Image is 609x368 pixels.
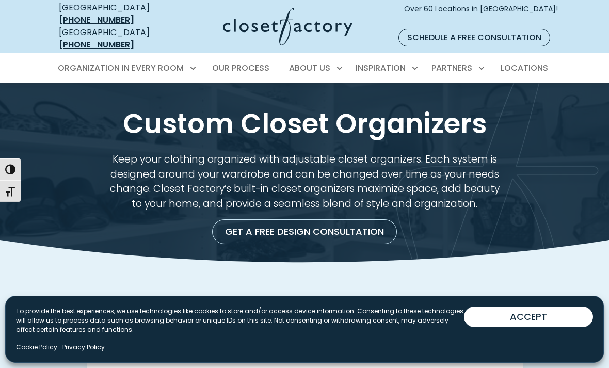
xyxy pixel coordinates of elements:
span: Partners [431,62,472,74]
span: Inspiration [356,62,406,74]
a: Cookie Policy [16,343,57,352]
a: Privacy Policy [62,343,105,352]
p: To provide the best experiences, we use technologies like cookies to store and/or access device i... [16,307,464,334]
span: Our Process [212,62,269,74]
div: [GEOGRAPHIC_DATA] [59,2,171,26]
button: ACCEPT [464,307,593,327]
a: [PHONE_NUMBER] [59,14,134,26]
span: About Us [289,62,330,74]
div: [GEOGRAPHIC_DATA] [59,26,171,51]
span: Over 60 Locations in [GEOGRAPHIC_DATA]! [404,4,558,25]
a: [PHONE_NUMBER] [59,39,134,51]
span: Organization in Every Room [58,62,184,74]
a: Get a Free Design Consultation [212,219,397,244]
a: Schedule a Free Consultation [398,29,550,46]
nav: Primary Menu [51,54,558,83]
span: Locations [501,62,548,74]
p: Keep your clothing organized with adjustable closet organizers. Each system is designed around yo... [107,152,502,211]
h1: Custom Closet Organizers [66,107,543,140]
img: Closet Factory Logo [223,8,352,45]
